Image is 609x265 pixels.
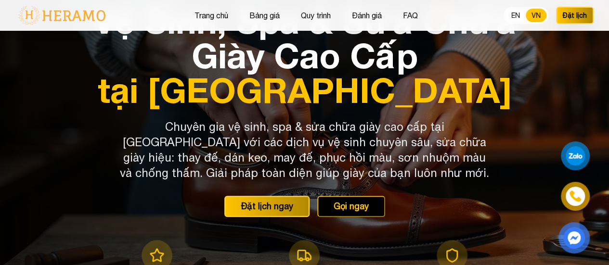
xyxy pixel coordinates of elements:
a: phone-icon [562,183,588,209]
button: Bảng giá [246,9,283,22]
button: Đặt lịch ngay [224,196,310,217]
button: Đặt lịch [556,7,594,24]
p: Chuyên gia vệ sinh, spa & sửa chữa giày cao cấp tại [GEOGRAPHIC_DATA] với các dịch vụ vệ sinh chu... [120,119,490,180]
button: FAQ [400,9,421,22]
button: Đánh giá [349,9,385,22]
span: tại [GEOGRAPHIC_DATA] [89,73,520,107]
h1: Vệ Sinh, Spa & Sửa Chữa Giày Cao Cấp [89,3,520,107]
button: VN [526,9,546,22]
img: logo-with-text.png [15,5,108,25]
button: EN [505,9,526,22]
button: Trang chủ [192,9,231,22]
button: Quy trình [298,9,334,22]
img: phone-icon [570,191,581,202]
button: Gọi ngay [317,196,385,217]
